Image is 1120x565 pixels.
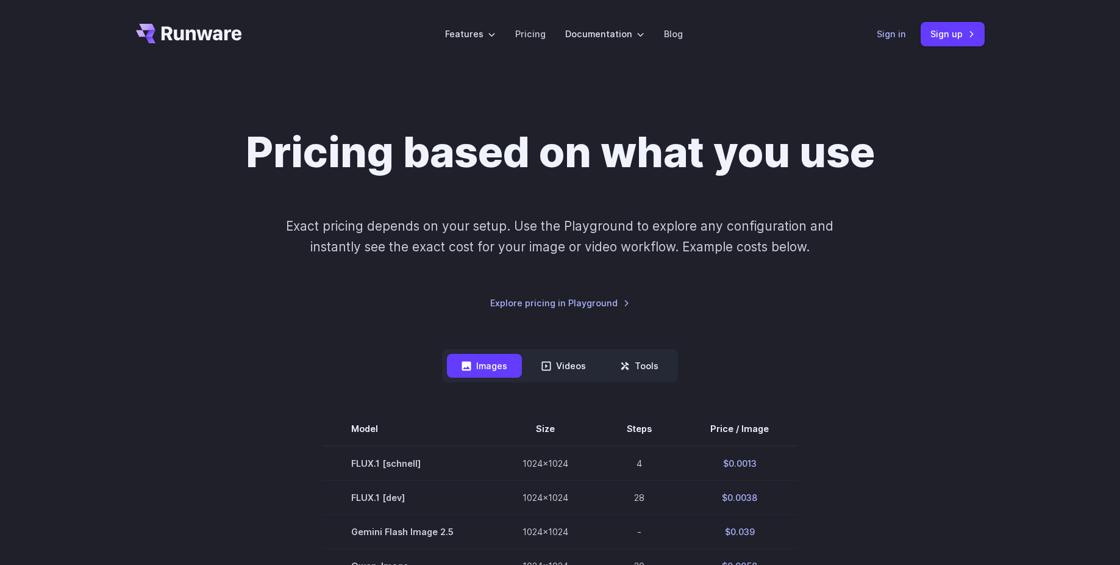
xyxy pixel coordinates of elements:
p: Exact pricing depends on your setup. Use the Playground to explore any configuration and instantl... [263,216,857,257]
button: Tools [605,354,673,378]
td: FLUX.1 [schnell] [322,446,493,481]
td: $0.0038 [681,481,798,515]
a: Explore pricing in Playground [490,296,630,310]
label: Documentation [565,27,644,41]
td: 4 [597,446,681,481]
td: 1024x1024 [493,446,597,481]
td: $0.039 [681,515,798,549]
label: Features [445,27,496,41]
td: 1024x1024 [493,481,597,515]
span: Gemini Flash Image 2.5 [351,525,464,539]
a: Sign in [877,27,906,41]
a: Go to / [136,24,242,43]
a: Blog [664,27,683,41]
th: Price / Image [681,412,798,446]
th: Model [322,412,493,446]
td: FLUX.1 [dev] [322,481,493,515]
td: $0.0013 [681,446,798,481]
button: Videos [527,354,601,378]
h1: Pricing based on what you use [246,127,875,177]
th: Steps [597,412,681,446]
a: Pricing [515,27,546,41]
th: Size [493,412,597,446]
td: 1024x1024 [493,515,597,549]
td: 28 [597,481,681,515]
button: Images [447,354,522,378]
td: - [597,515,681,549]
a: Sign up [921,22,985,46]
